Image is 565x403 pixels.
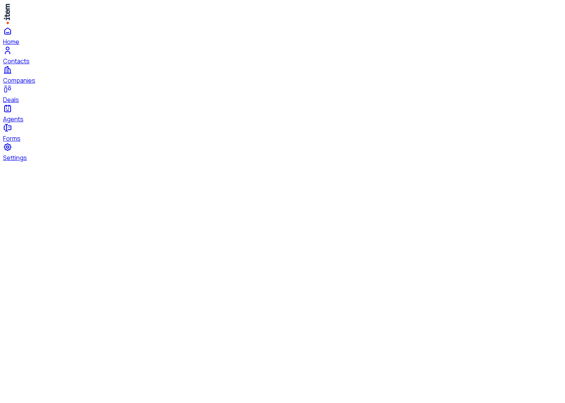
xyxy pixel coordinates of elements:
span: Deals [3,96,19,104]
a: Agents [3,104,562,123]
a: Forms [3,123,562,143]
a: Companies [3,65,562,85]
span: Forms [3,134,20,143]
a: Settings [3,143,562,162]
span: Companies [3,76,35,85]
a: Home [3,27,562,46]
span: Settings [3,154,27,162]
span: Agents [3,115,24,123]
img: Item Brain Logo [3,3,11,25]
span: Home [3,38,19,46]
a: Contacts [3,46,562,65]
span: Contacts [3,57,30,65]
a: deals [3,85,562,104]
